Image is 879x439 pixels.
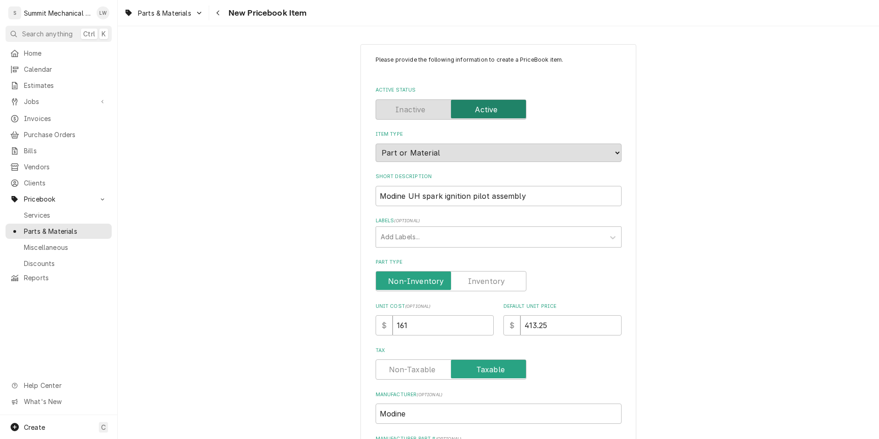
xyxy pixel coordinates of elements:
[24,259,107,268] span: Discounts
[376,131,622,162] div: Item Type
[376,347,622,354] label: Tax
[503,303,622,310] label: Default Unit Price
[503,303,622,335] div: Default Unit Price
[24,64,107,74] span: Calendar
[24,162,107,172] span: Vendors
[6,270,112,285] a: Reports
[24,243,107,252] span: Miscellaneous
[6,46,112,61] a: Home
[376,87,622,94] label: Active Status
[6,240,112,255] a: Miscellaneous
[6,191,112,207] a: Go to Pricebook
[394,218,420,223] span: ( optional )
[138,8,191,18] span: Parts & Materials
[376,173,622,180] label: Short Description
[24,273,107,283] span: Reports
[6,26,112,42] button: Search anythingCtrlK
[376,391,622,399] label: Manufacturer
[6,159,112,174] a: Vendors
[6,94,112,109] a: Go to Jobs
[503,315,520,335] div: $
[24,81,107,90] span: Estimates
[211,6,226,20] button: Navigate back
[102,29,106,39] span: K
[24,423,45,431] span: Create
[376,259,622,266] label: Part Type
[6,78,112,93] a: Estimates
[120,6,207,21] a: Go to Parts & Materials
[6,256,112,271] a: Discounts
[376,131,622,138] label: Item Type
[101,422,106,432] span: C
[226,7,307,19] span: New Pricebook Item
[83,29,95,39] span: Ctrl
[376,303,494,335] div: Unit Cost
[376,56,622,73] p: Please provide the following information to create a PriceBook item.
[405,304,431,309] span: ( optional )
[24,178,107,188] span: Clients
[97,6,109,19] div: LW
[24,97,93,106] span: Jobs
[22,29,73,39] span: Search anything
[376,315,393,335] div: $
[376,87,622,119] div: Active Status
[24,8,91,18] div: Summit Mechanical Service LLC
[376,173,622,206] div: Short Description
[6,175,112,191] a: Clients
[8,6,21,19] div: S
[376,99,622,120] div: Active
[97,6,109,19] div: Landon Weeks's Avatar
[6,143,112,158] a: Bills
[24,114,107,123] span: Invoices
[376,347,622,380] div: Tax
[6,394,112,409] a: Go to What's New
[376,186,622,206] input: Name used to describe this Part or Material
[376,259,622,291] div: Part Type
[417,392,442,397] span: ( optional )
[6,208,112,223] a: Services
[6,224,112,239] a: Parts & Materials
[6,62,112,77] a: Calendar
[24,397,106,406] span: What's New
[24,210,107,220] span: Services
[24,226,107,236] span: Parts & Materials
[24,48,107,58] span: Home
[376,217,622,225] label: Labels
[24,194,93,204] span: Pricebook
[6,111,112,126] a: Invoices
[24,381,106,390] span: Help Center
[6,378,112,393] a: Go to Help Center
[376,391,622,424] div: Manufacturer
[6,127,112,142] a: Purchase Orders
[24,146,107,156] span: Bills
[376,303,494,310] label: Unit Cost
[376,217,622,247] div: Labels
[24,130,107,139] span: Purchase Orders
